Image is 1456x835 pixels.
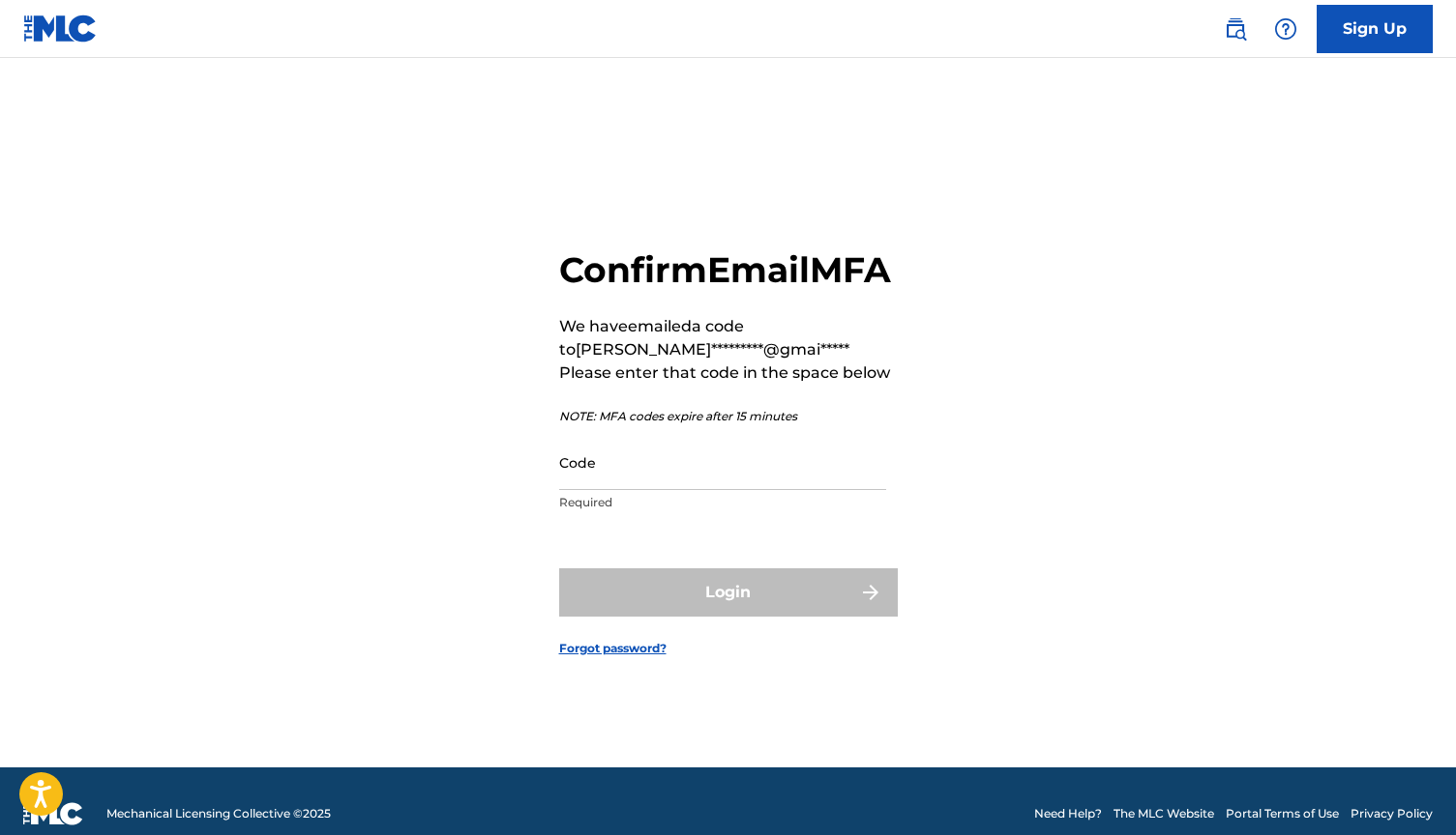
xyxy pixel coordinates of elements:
[23,802,83,825] img: logo
[559,408,898,425] p: NOTE: MFA codes expire after 15 minutes
[559,640,667,657] a: Forgot password?
[1274,17,1297,41] img: help
[1317,5,1433,53] a: Sign Up
[559,361,898,385] p: Please enter that code in the space below
[1266,10,1305,48] div: Help
[559,248,898,292] h2: Confirm Email MFA
[23,14,98,43] img: MLC Logo
[1351,805,1433,822] a: Privacy Policy
[106,805,331,822] span: Mechanical Licensing Collective © 2025
[1224,17,1247,41] img: search
[559,494,886,511] p: Required
[1216,10,1255,48] a: Public Search
[1226,805,1339,822] a: Portal Terms of Use
[1034,805,1102,822] a: Need Help?
[1114,805,1214,822] a: The MLC Website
